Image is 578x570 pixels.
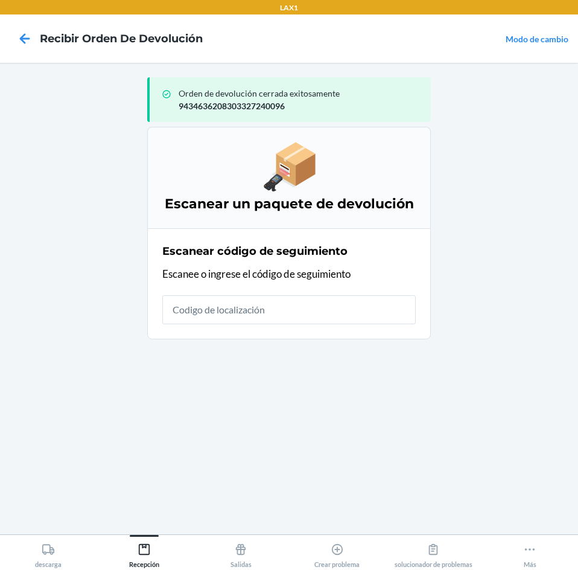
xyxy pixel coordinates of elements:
[523,538,536,568] div: Más
[162,266,416,282] p: Escanee o ingrese el código de seguimiento
[395,538,472,568] div: solucionador de problemas
[97,535,193,568] button: Recepción
[289,535,386,568] button: Crear problema
[230,538,252,568] div: Salidas
[35,538,62,568] div: descarga
[129,538,159,568] div: Recepción
[280,2,298,13] p: LAX1
[162,194,416,214] h3: Escanear un paquete de devolución
[506,34,568,44] a: Modo de cambio
[192,535,289,568] button: Salidas
[40,31,203,46] h4: Recibir orden de devolución
[179,100,421,112] p: 9434636208303327240096
[162,243,348,259] h2: Escanear código de seguimiento
[179,87,421,100] p: Orden de devolución cerrada exitosamente
[481,535,578,568] button: Más
[386,535,482,568] button: solucionador de problemas
[314,538,360,568] div: Crear problema
[162,295,416,324] input: Codigo de localización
